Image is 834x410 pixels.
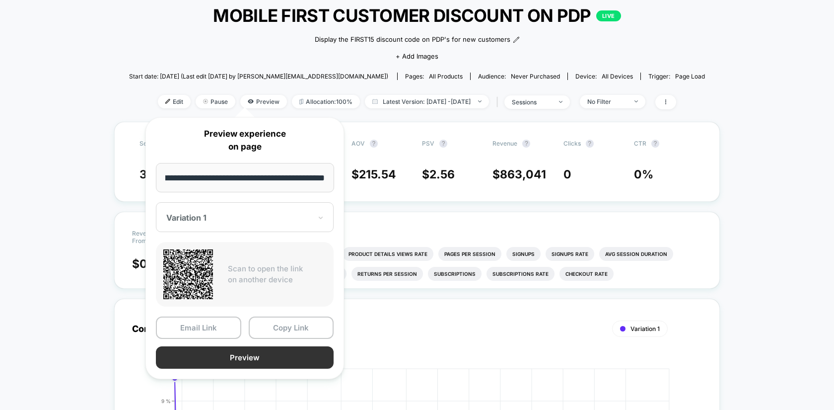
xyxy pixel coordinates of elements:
li: Signups Rate [546,247,594,261]
p: Preview experience on page [156,128,334,153]
li: Subscriptions Rate [486,267,555,281]
span: Revenue [492,140,517,147]
span: $ [351,167,396,181]
p: Scan to open the link on another device [228,263,326,286]
li: Product Details Views Rate [343,247,433,261]
span: $ [132,257,147,271]
span: 215.54 [359,167,396,181]
span: Latest Version: [DATE] - [DATE] [365,95,489,108]
img: edit [165,99,170,104]
p: Would like to see more reports? [205,230,702,237]
button: Preview [156,346,334,369]
tspan: 9 % [161,398,171,404]
button: Copy Link [249,317,334,339]
span: | [494,95,504,109]
span: Page Load [675,73,705,80]
div: Audience: [478,73,560,80]
button: ? [522,140,530,148]
span: Variation 1 [630,325,660,332]
span: Allocation: 100% [292,95,360,108]
p: LIVE [596,10,621,21]
span: Edit [158,95,191,108]
span: Clicks [563,140,581,147]
div: sessions [512,98,552,106]
span: MOBILE FIRST CUSTOMER DISCOUNT ON PDP [158,5,676,26]
span: + Add Images [396,52,438,60]
img: end [559,101,562,103]
button: ? [370,140,378,148]
li: Pages Per Session [438,247,501,261]
li: Subscriptions [428,267,482,281]
button: ? [439,140,447,148]
li: Checkout Rate [559,267,614,281]
span: all devices [602,73,633,80]
span: Start date: [DATE] (Last edit [DATE] by [PERSON_NAME][EMAIL_ADDRESS][DOMAIN_NAME]) [129,73,388,80]
span: PSV [422,140,434,147]
span: Never Purchased [511,73,560,80]
button: ? [586,140,594,148]
li: Signups [506,247,541,261]
span: $ [422,167,455,181]
li: Avg Session Duration [599,247,673,261]
span: Pause [196,95,235,108]
div: Trigger: [648,73,705,80]
span: 2.56 [429,167,455,181]
div: Pages: [405,73,463,80]
button: ? [651,140,659,148]
span: $ [492,167,546,181]
span: CTR [634,140,646,147]
div: No Filter [587,98,627,105]
img: end [478,100,482,102]
span: AOV [351,140,365,147]
img: rebalance [299,99,303,104]
button: Email Link [156,317,241,339]
span: all products [429,73,463,80]
li: Returns Per Session [351,267,423,281]
img: calendar [372,99,378,104]
span: 863,041 [500,167,546,181]
span: 0 % [634,167,653,181]
span: Display the FIRST15 discount code on PDP's for new customers [315,35,510,45]
span: 0 [563,167,571,181]
img: end [203,99,208,104]
span: Device: [567,73,640,80]
span: Preview [240,95,287,108]
span: Revenue From Clicks [132,230,169,245]
img: end [634,100,638,102]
